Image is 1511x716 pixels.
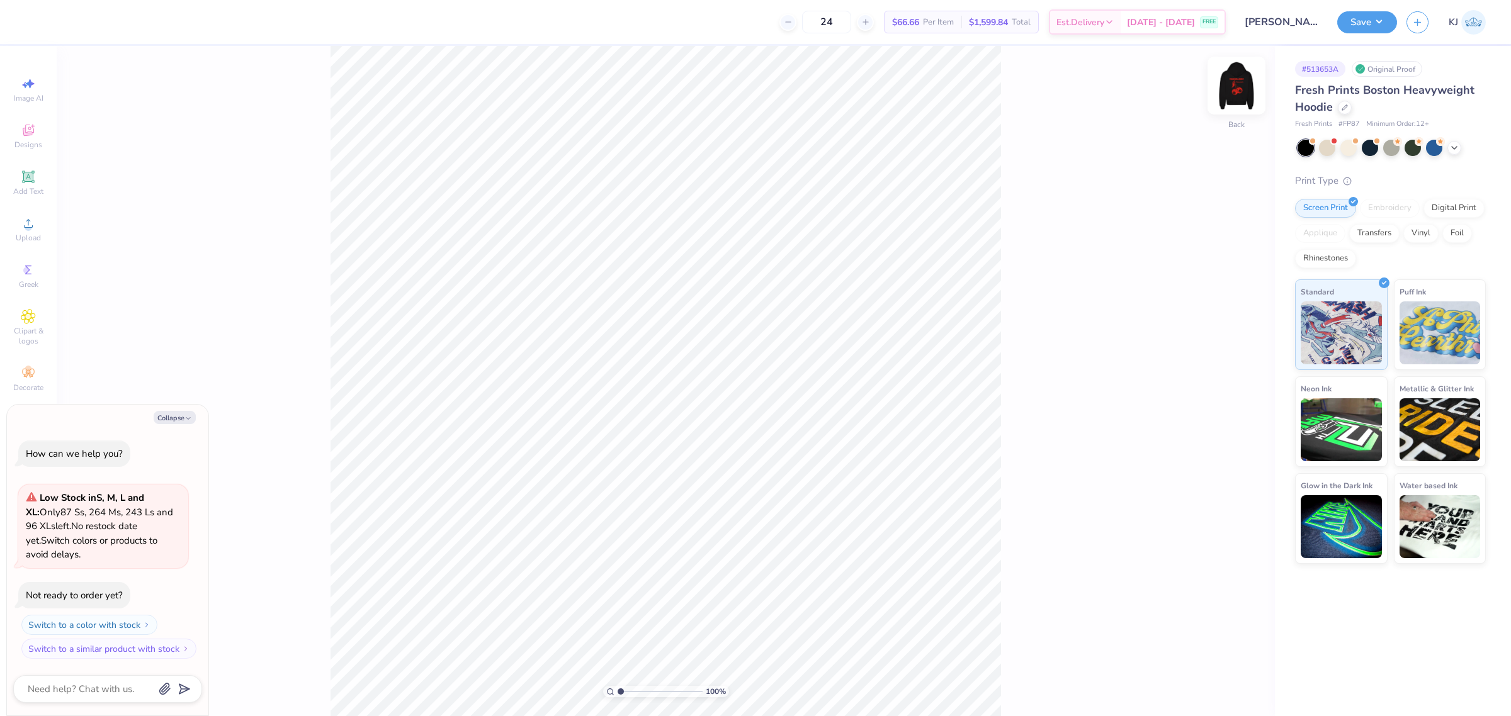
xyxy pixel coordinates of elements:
span: Clipart & logos [6,326,50,346]
button: Save [1337,11,1397,33]
span: Water based Ink [1400,479,1457,492]
button: Switch to a similar product with stock [21,639,196,659]
span: Puff Ink [1400,285,1426,298]
div: Original Proof [1352,61,1422,77]
button: Collapse [154,411,196,424]
button: Switch to a color with stock [21,615,157,635]
span: Upload [16,233,41,243]
span: $1,599.84 [969,16,1008,29]
div: Embroidery [1360,199,1420,218]
span: Designs [14,140,42,150]
img: Metallic & Glitter Ink [1400,398,1481,461]
span: Metallic & Glitter Ink [1400,382,1474,395]
div: Digital Print [1423,199,1485,218]
span: KJ [1449,15,1458,30]
img: Glow in the Dark Ink [1301,495,1382,558]
img: Kendra Jingco [1461,10,1486,35]
span: Image AI [14,93,43,103]
a: KJ [1449,10,1486,35]
span: FREE [1203,18,1216,26]
img: Water based Ink [1400,495,1481,558]
span: No restock date yet. [26,520,137,547]
span: Fresh Prints [1295,119,1332,130]
span: Glow in the Dark Ink [1301,479,1372,492]
div: Vinyl [1403,224,1439,243]
span: Fresh Prints Boston Heavyweight Hoodie [1295,82,1474,115]
div: Foil [1442,224,1472,243]
img: Switch to a color with stock [143,621,150,629]
div: How can we help you? [26,447,123,460]
span: Total [1012,16,1031,29]
input: Untitled Design [1235,9,1328,35]
span: Add Text [13,186,43,196]
img: Standard [1301,301,1382,364]
span: Est. Delivery [1056,16,1104,29]
span: $66.66 [892,16,919,29]
div: Print Type [1295,174,1486,188]
span: Standard [1301,285,1334,298]
input: – – [802,11,851,33]
span: Greek [19,279,38,289]
img: Puff Ink [1400,301,1481,364]
span: # FP87 [1338,119,1360,130]
span: Per Item [923,16,954,29]
span: Only 87 Ss, 264 Ms, 243 Ls and 96 XLs left. Switch colors or products to avoid delays. [26,491,173,561]
div: Back [1228,119,1245,130]
span: Minimum Order: 12 + [1366,119,1429,130]
img: Neon Ink [1301,398,1382,461]
img: Switch to a similar product with stock [182,645,190,652]
div: Screen Print [1295,199,1356,218]
div: Applique [1295,224,1345,243]
div: Rhinestones [1295,249,1356,268]
div: Transfers [1349,224,1400,243]
strong: Low Stock in S, M, L and XL : [26,491,144,518]
span: 100 % [706,686,726,697]
img: Back [1211,60,1262,111]
span: [DATE] - [DATE] [1127,16,1195,29]
span: Neon Ink [1301,382,1332,395]
div: Not ready to order yet? [26,589,123,601]
span: Decorate [13,383,43,393]
div: # 513653A [1295,61,1345,77]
